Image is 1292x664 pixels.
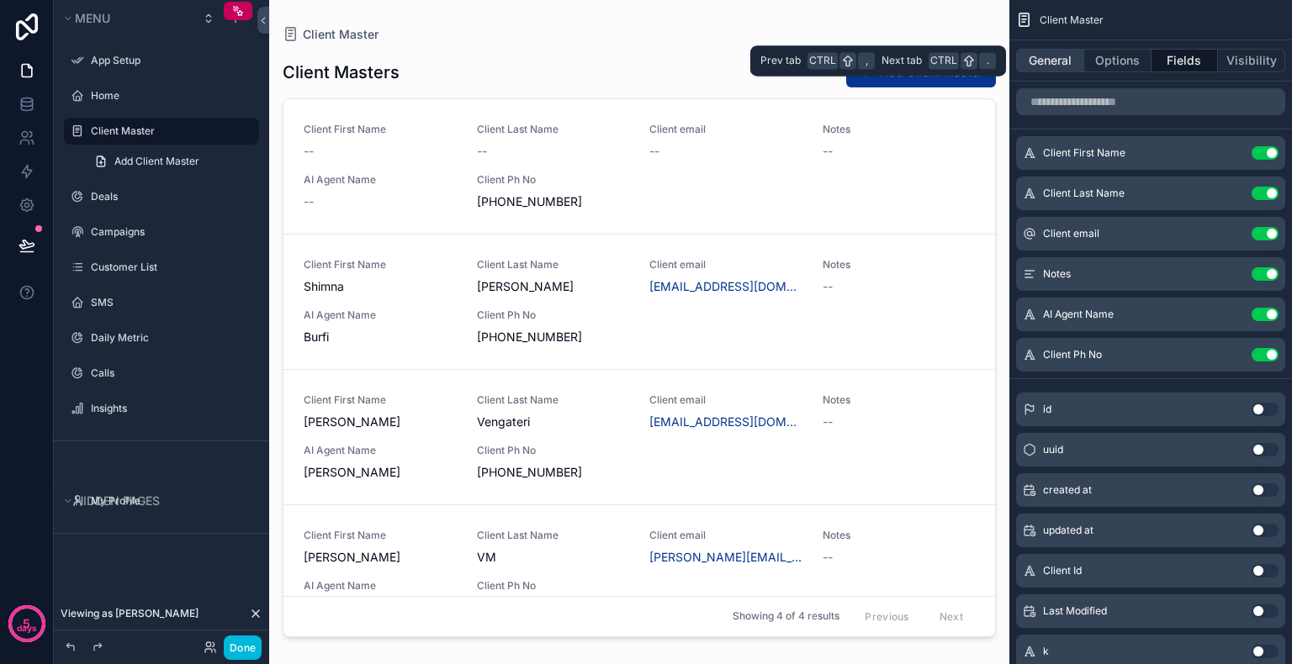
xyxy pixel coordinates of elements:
button: Menu [61,7,192,30]
button: Done [224,635,262,660]
span: Client Last Name [1043,187,1125,200]
label: Calls [91,366,249,380]
a: Add Client Master [84,148,259,175]
span: uuid [1043,443,1063,456]
label: Daily Metric [91,331,249,345]
span: AI Agent Name [1043,308,1114,321]
span: Ctrl [929,52,959,69]
button: General [1016,49,1084,72]
label: Customer List [91,261,249,274]
span: Add Client Master [114,155,199,168]
span: updated at [1043,524,1093,537]
button: Hidden pages [61,489,252,513]
span: Next tab [882,54,922,67]
span: , [860,54,873,67]
p: days [17,622,37,635]
label: My Profile [91,494,249,508]
button: Visibility [1218,49,1285,72]
span: Prev tab [760,54,801,67]
label: Home [91,89,249,103]
span: Showing 4 of 4 results [733,610,839,624]
span: Client Id [1043,564,1082,577]
button: Fields [1152,49,1219,72]
span: Client Ph No [1043,348,1102,361]
span: Client First Name [1043,146,1125,160]
label: Insights [91,402,249,415]
span: Viewing as [PERSON_NAME] [61,607,199,620]
span: Menu [75,11,110,25]
p: 5 [23,615,30,632]
button: Options [1084,49,1152,72]
span: Ctrl [807,52,838,69]
span: id [1043,403,1051,416]
span: Client email [1043,227,1099,240]
label: Client Master [91,124,249,138]
span: Client Master [1040,13,1104,27]
span: Notes [1043,267,1071,281]
span: Last Modified [1043,604,1107,618]
label: SMS [91,296,249,309]
label: App Setup [91,54,249,67]
span: . [981,54,994,67]
label: Campaigns [91,225,249,239]
span: created at [1043,483,1092,497]
label: Deals [91,190,249,203]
